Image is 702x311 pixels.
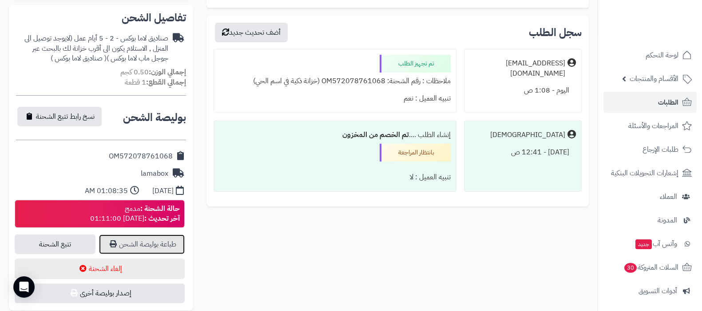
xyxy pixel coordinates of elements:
[630,73,678,85] span: الأقسام والمنتجات
[144,213,180,224] strong: آخر تحديث :
[342,129,409,140] b: تم الخصم من المخزون
[90,204,180,224] div: مدمج [DATE] 01:11:00
[16,33,168,64] div: صناديق لاما بوكس - 2 - 5 أيام عمل (لايوجد توصيل الى المنزل , الاستلام يكون الى أقرب خزانة لك بالب...
[470,58,565,79] div: [EMAIL_ADDRESS][DOMAIN_NAME]
[219,90,451,107] div: تنبيه العميل : نعم
[628,120,678,132] span: المراجعات والأسئلة
[219,73,451,90] div: ملاحظات : رقم الشحنة: OM572078761068 (خزانة ذكية في اسم الحي)
[380,55,451,73] div: تم تجهيز الطلب
[470,144,576,161] div: [DATE] - 12:41 ص
[624,263,637,273] span: 30
[140,203,180,214] strong: حالة الشحنة :
[380,144,451,162] div: بانتظار المراجعة
[141,169,168,179] div: lamabox
[15,234,95,254] a: تتبع الشحنة
[109,151,173,162] div: OM572078761068
[603,92,697,113] a: الطلبات
[99,234,185,254] a: طباعة بوليصة الشحن
[152,186,174,196] div: [DATE]
[215,23,288,42] button: أضف تحديث جديد
[603,186,697,207] a: العملاء
[603,280,697,302] a: أدوات التسويق
[603,233,697,254] a: وآتس آبجديد
[36,111,95,122] span: نسخ رابط تتبع الشحنة
[17,107,102,126] button: نسخ رابط تتبع الشحنة
[219,126,451,144] div: إنشاء الطلب ....
[635,238,677,250] span: وآتس آب
[643,143,678,156] span: طلبات الإرجاع
[529,27,582,38] h3: سجل الطلب
[603,257,697,278] a: السلات المتروكة30
[125,77,186,88] small: 1 قطعة
[658,96,678,109] span: الطلبات
[51,53,107,64] span: ( صناديق لاما بوكس )
[635,239,652,249] span: جديد
[15,258,185,279] button: إلغاء الشحنة
[15,283,185,303] button: إصدار بوليصة أخرى
[470,82,576,99] div: اليوم - 1:08 ص
[120,67,186,77] small: 0.50 كجم
[642,21,694,40] img: logo-2.png
[219,169,451,186] div: تنبيه العميل : لا
[623,261,678,274] span: السلات المتروكة
[603,139,697,160] a: طلبات الإرجاع
[603,115,697,137] a: المراجعات والأسئلة
[611,167,678,179] span: إشعارات التحويلات البنكية
[660,190,677,203] span: العملاء
[646,49,678,61] span: لوحة التحكم
[149,67,186,77] strong: إجمالي الوزن:
[658,214,677,226] span: المدونة
[123,112,186,123] h2: بوليصة الشحن
[13,276,35,298] div: Open Intercom Messenger
[490,130,565,140] div: [DEMOGRAPHIC_DATA]
[639,285,677,297] span: أدوات التسويق
[603,162,697,184] a: إشعارات التحويلات البنكية
[146,77,186,88] strong: إجمالي القطع:
[603,44,697,66] a: لوحة التحكم
[16,12,186,23] h2: تفاصيل الشحن
[603,210,697,231] a: المدونة
[85,186,128,196] div: 01:08:35 AM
